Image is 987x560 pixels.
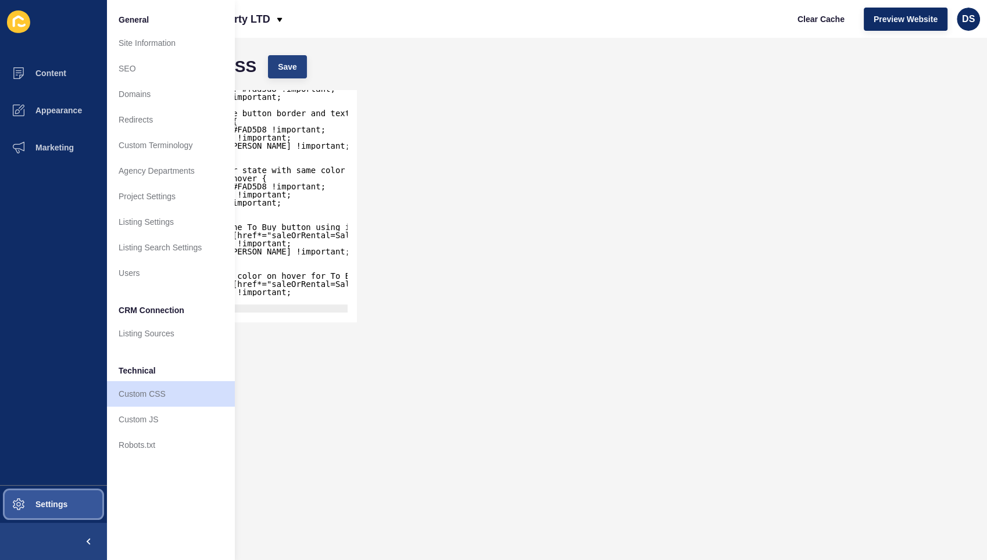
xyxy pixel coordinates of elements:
[107,30,235,56] a: Site Information
[874,13,938,25] span: Preview Website
[107,81,235,107] a: Domains
[788,8,854,31] button: Clear Cache
[107,56,235,81] a: SEO
[107,184,235,209] a: Project Settings
[962,13,975,25] span: DS
[119,14,149,26] span: General
[107,407,235,432] a: Custom JS
[107,235,235,260] a: Listing Search Settings
[864,8,947,31] button: Preview Website
[107,209,235,235] a: Listing Settings
[798,13,845,25] span: Clear Cache
[119,304,184,316] span: CRM Connection
[107,432,235,458] a: Robots.txt
[107,132,235,158] a: Custom Terminology
[119,365,156,376] span: Technical
[278,61,297,73] span: Save
[107,158,235,184] a: Agency Departments
[107,321,235,346] a: Listing Sources
[107,107,235,132] a: Redirects
[107,381,235,407] a: Custom CSS
[268,55,307,78] button: Save
[107,260,235,286] a: Users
